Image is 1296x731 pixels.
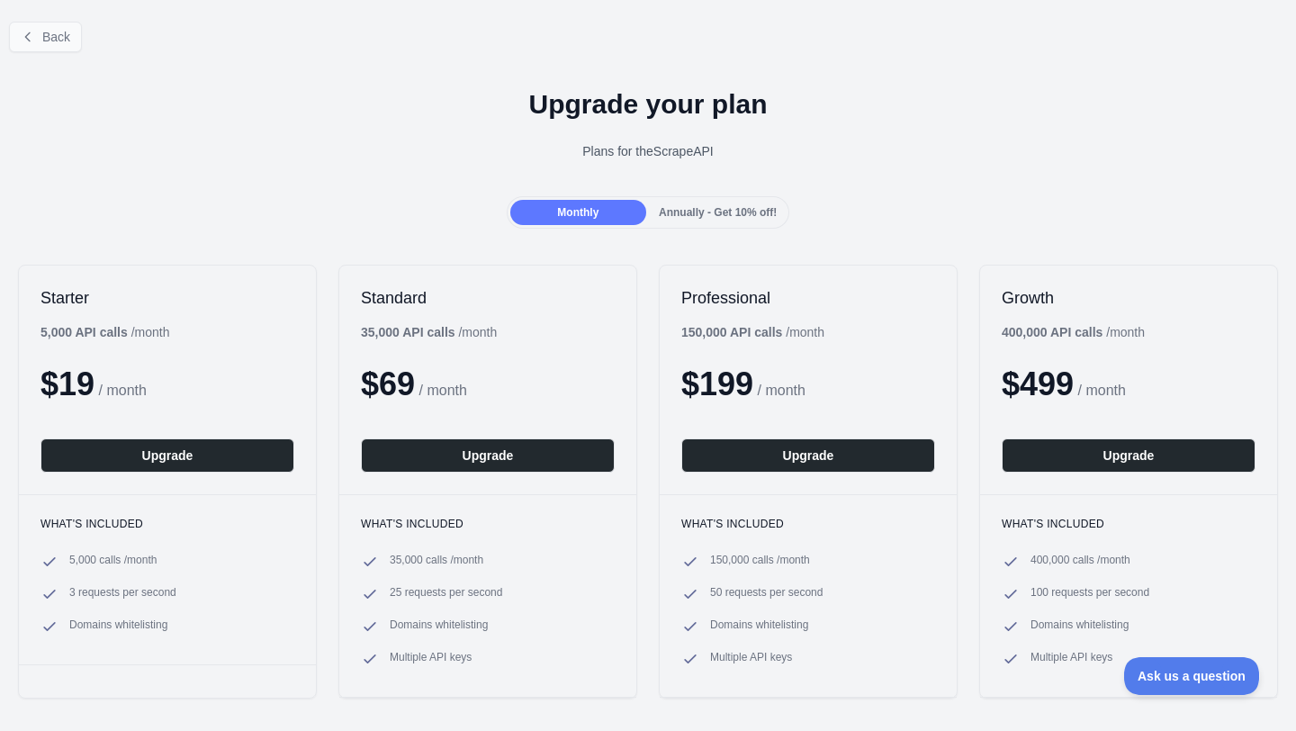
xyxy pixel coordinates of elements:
span: $ 199 [681,365,753,402]
b: 35,000 API calls [361,325,455,339]
h2: Professional [681,287,935,309]
div: / month [681,323,824,341]
h2: Growth [1002,287,1255,309]
span: $ 499 [1002,365,1074,402]
b: 150,000 API calls [681,325,782,339]
b: 400,000 API calls [1002,325,1102,339]
iframe: Toggle Customer Support [1124,657,1260,695]
div: / month [1002,323,1145,341]
div: / month [361,323,497,341]
h2: Standard [361,287,615,309]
